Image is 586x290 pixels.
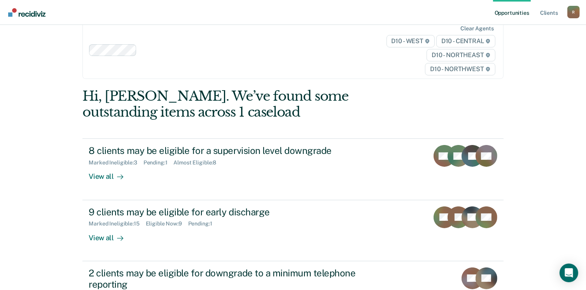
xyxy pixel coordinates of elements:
div: R [567,6,580,18]
div: View all [89,166,132,181]
span: D10 - WEST [387,35,435,47]
img: Recidiviz [8,8,45,17]
span: D10 - NORTHWEST [425,63,495,75]
div: Pending : 1 [143,159,174,166]
div: Hi, [PERSON_NAME]. We’ve found some outstanding items across 1 caseload [82,88,419,120]
a: 8 clients may be eligible for a supervision level downgradeMarked Ineligible:3Pending:1Almost Eli... [82,138,503,200]
div: 9 clients may be eligible for early discharge [89,206,362,218]
div: Open Intercom Messenger [560,264,578,282]
a: 9 clients may be eligible for early dischargeMarked Ineligible:15Eligible Now:9Pending:1View all [82,200,503,261]
div: Marked Ineligible : 3 [89,159,143,166]
div: 2 clients may be eligible for downgrade to a minimum telephone reporting [89,267,362,290]
div: Eligible Now : 9 [146,220,188,227]
button: Profile dropdown button [567,6,580,18]
div: Clear agents [460,25,493,32]
span: D10 - NORTHEAST [427,49,495,61]
div: 8 clients may be eligible for a supervision level downgrade [89,145,362,156]
div: Almost Eligible : 8 [174,159,223,166]
div: View all [89,227,132,242]
div: Pending : 1 [188,220,219,227]
div: Marked Ineligible : 15 [89,220,145,227]
span: D10 - CENTRAL [436,35,495,47]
